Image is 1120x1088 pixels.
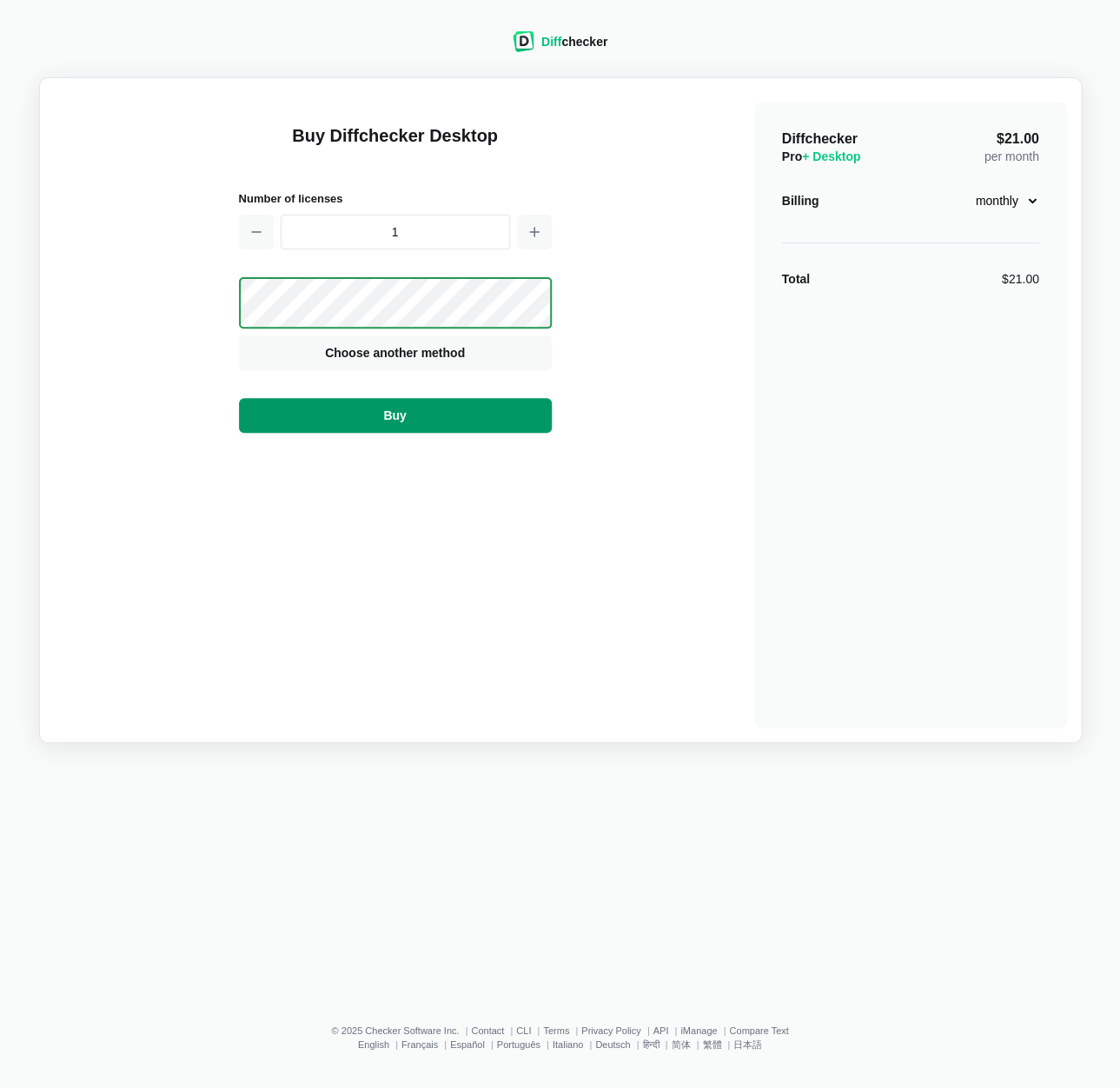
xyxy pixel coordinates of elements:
[541,35,561,49] span: Diff
[497,1039,540,1050] a: Português
[782,192,819,209] div: Billing
[281,215,510,249] input: 1
[782,131,858,146] span: Diffchecker
[239,335,552,370] button: Choose another method
[733,1039,762,1050] a: 日本語
[680,1025,717,1036] a: iManage
[702,1039,721,1050] a: 繁體
[729,1025,788,1036] a: Compare Text
[450,1039,485,1050] a: Español
[513,31,534,52] img: Diffchecker logo
[581,1025,640,1036] a: Privacy Policy
[239,189,552,208] h2: Number of licenses
[321,344,468,362] span: Choose another method
[471,1025,504,1036] a: Contact
[553,1039,583,1050] a: Italiano
[1002,270,1039,288] div: $21.00
[802,149,860,163] span: + Desktop
[595,1039,630,1050] a: Deutsch
[997,132,1039,146] span: $21.00
[541,33,607,50] div: checker
[239,398,552,433] button: Buy
[782,272,810,286] strong: Total
[513,41,607,55] a: Diffchecker logoDiffchecker
[331,1025,471,1036] li: © 2025 Checker Software Inc.
[401,1039,438,1050] a: Français
[358,1039,389,1050] a: English
[516,1025,531,1036] a: CLI
[984,130,1038,165] div: per month
[380,407,409,424] span: Buy
[239,123,552,169] h1: Buy Diffchecker Desktop
[642,1039,659,1050] a: हिन्दी
[671,1039,690,1050] a: 简体
[543,1025,569,1036] a: Terms
[653,1025,668,1036] a: API
[782,149,861,163] span: Pro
